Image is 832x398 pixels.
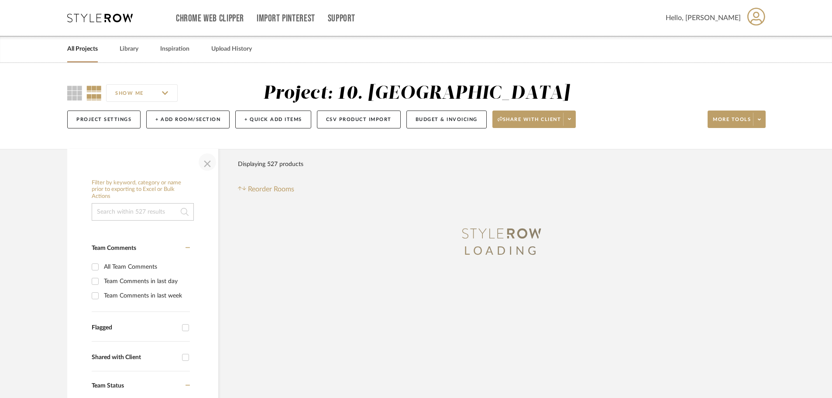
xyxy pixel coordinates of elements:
[464,246,539,257] span: LOADING
[104,289,188,303] div: Team Comments in last week
[328,15,355,22] a: Support
[67,111,141,128] button: Project Settings
[248,184,294,194] span: Reorder Rooms
[235,111,311,128] button: + Quick Add Items
[146,111,230,128] button: + Add Room/Section
[199,153,216,171] button: Close
[238,184,294,194] button: Reorder Rooms
[67,43,98,55] a: All Projects
[406,111,487,128] button: Budget & Invoicing
[317,111,401,128] button: CSV Product Import
[92,354,178,361] div: Shared with Client
[92,324,178,332] div: Flagged
[263,84,570,103] div: Project: 10. [GEOGRAPHIC_DATA]
[211,43,252,55] a: Upload History
[238,156,303,173] div: Displaying 527 products
[713,116,751,129] span: More tools
[160,43,189,55] a: Inspiration
[104,274,188,288] div: Team Comments in last day
[498,116,561,129] span: Share with client
[257,15,315,22] a: Import Pinterest
[92,383,124,389] span: Team Status
[176,15,244,22] a: Chrome Web Clipper
[92,245,136,251] span: Team Comments
[92,180,194,200] h6: Filter by keyword, category or name prior to exporting to Excel or Bulk Actions
[104,260,188,274] div: All Team Comments
[120,43,138,55] a: Library
[492,111,576,128] button: Share with client
[708,111,766,128] button: More tools
[666,13,741,23] span: Hello, [PERSON_NAME]
[92,203,194,221] input: Search within 527 results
